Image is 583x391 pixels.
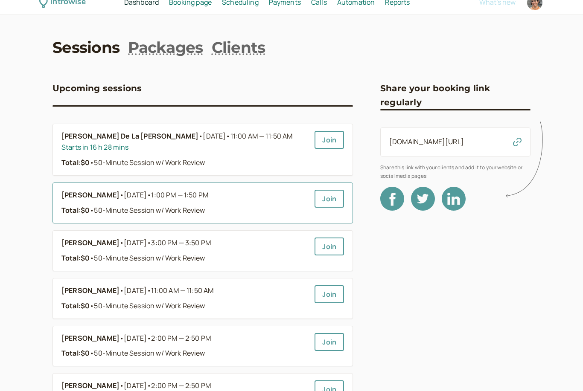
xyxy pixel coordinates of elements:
[61,301,90,310] strong: Total: $0
[90,301,205,310] span: 50-Minute Session w/ Work Review
[61,285,308,312] a: [PERSON_NAME]•[DATE]•11:00 AM — 11:50 AMTotal:$0•50-Minute Session w/ Work Review
[90,158,94,167] span: •
[90,253,94,263] span: •
[124,190,208,201] span: [DATE]
[61,158,90,167] strong: Total: $0
[147,190,151,200] span: •
[315,190,344,208] a: Join
[61,333,308,359] a: [PERSON_NAME]•[DATE]•2:00 PM — 2:50 PMTotal:$0•50-Minute Session w/ Work Review
[198,131,203,142] span: •
[380,81,531,109] h3: Share your booking link regularly
[90,301,94,310] span: •
[203,131,292,142] span: [DATE]
[147,333,151,343] span: •
[90,253,205,263] span: 50-Minute Session w/ Work Review
[230,131,293,141] span: 11:00 AM — 11:50 AM
[151,333,211,343] span: 2:00 PM — 2:50 PM
[147,286,151,295] span: •
[52,37,120,58] a: Sessions
[315,333,344,351] a: Join
[90,348,94,358] span: •
[90,206,205,215] span: 50-Minute Session w/ Work Review
[128,37,203,58] a: Packages
[61,190,120,201] b: [PERSON_NAME]
[124,237,211,249] span: [DATE]
[124,285,213,296] span: [DATE]
[380,163,531,180] span: Share this link with your clients and add it to your website or social media pages
[61,333,120,344] b: [PERSON_NAME]
[315,237,344,255] a: Join
[90,158,205,167] span: 50-Minute Session w/ Work Review
[61,142,308,153] div: Starts in 16 h 28 mins
[315,285,344,303] a: Join
[61,206,90,215] strong: Total: $0
[120,237,124,249] span: •
[151,286,213,295] span: 11:00 AM — 11:50 AM
[151,190,208,200] span: 1:00 PM — 1:50 PM
[124,333,211,344] span: [DATE]
[120,190,124,201] span: •
[389,137,464,146] a: [DOMAIN_NAME][URL]
[61,285,120,296] b: [PERSON_NAME]
[61,253,90,263] strong: Total: $0
[540,350,583,391] iframe: Chat Widget
[61,131,198,142] b: [PERSON_NAME] De La [PERSON_NAME]
[52,81,142,95] h3: Upcoming sessions
[147,238,151,247] span: •
[90,206,94,215] span: •
[61,237,120,249] b: [PERSON_NAME]
[61,237,308,264] a: [PERSON_NAME]•[DATE]•3:00 PM — 3:50 PMTotal:$0•50-Minute Session w/ Work Review
[212,37,265,58] a: Clients
[315,131,344,149] a: Join
[61,348,90,358] strong: Total: $0
[61,190,308,216] a: [PERSON_NAME]•[DATE]•1:00 PM — 1:50 PMTotal:$0•50-Minute Session w/ Work Review
[226,131,230,141] span: •
[120,285,124,296] span: •
[61,131,308,168] a: [PERSON_NAME] De La [PERSON_NAME]•[DATE]•11:00 AM — 11:50 AMStarts in 16 h 28 minsTotal:$0•50-Min...
[151,238,211,247] span: 3:00 PM — 3:50 PM
[151,381,211,390] span: 2:00 PM — 2:50 PM
[120,333,124,344] span: •
[147,381,151,390] span: •
[90,348,205,358] span: 50-Minute Session w/ Work Review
